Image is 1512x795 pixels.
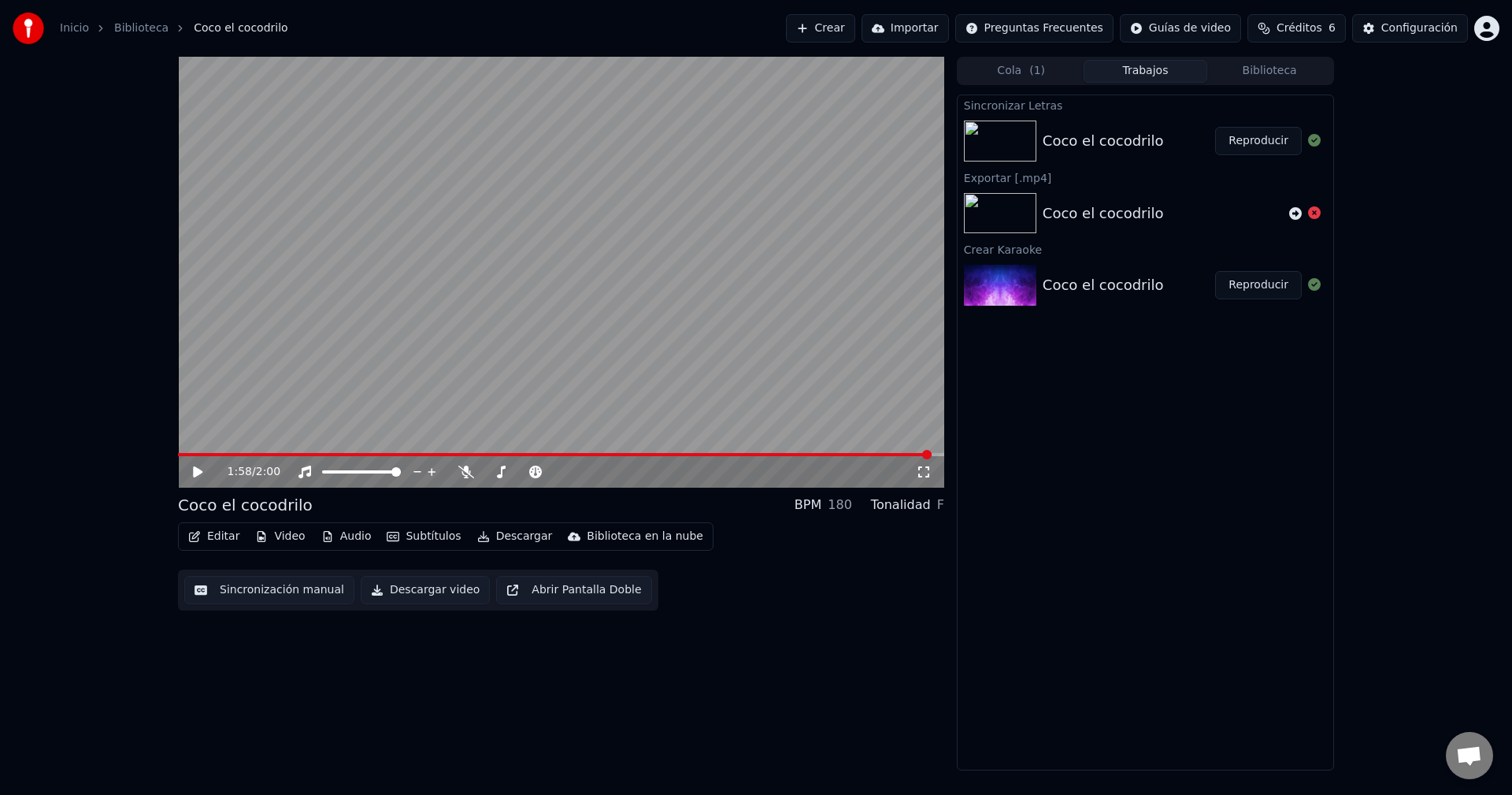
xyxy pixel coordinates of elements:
[60,20,89,36] a: Inicio
[1446,732,1493,779] div: Chat abierto
[1043,274,1164,296] div: Coco el cocodrilo
[862,14,949,43] button: Importar
[1215,271,1302,299] button: Reproducir
[256,464,280,480] span: 2:00
[249,526,311,548] button: Video
[182,526,246,548] button: Editar
[1277,20,1322,36] span: Créditos
[178,494,313,516] div: Coco el cocodrilo
[1043,202,1164,225] div: Coco el cocodrilo
[1329,20,1336,36] span: 6
[194,20,288,36] span: Coco el cocodrilo
[315,526,378,548] button: Audio
[1381,20,1458,36] div: Configuración
[228,464,252,480] span: 1:58
[786,14,855,43] button: Crear
[959,60,1084,83] button: Cola
[60,20,288,36] nav: breadcrumb
[471,526,559,548] button: Descargar
[587,529,703,544] div: Biblioteca en la nube
[496,576,651,604] button: Abrir Pantalla Doble
[937,496,944,515] div: F
[958,95,1333,114] div: Sincronizar Letras
[1029,63,1045,79] span: ( 1 )
[871,496,931,515] div: Tonalidad
[114,20,169,36] a: Biblioteca
[228,464,265,480] div: /
[1043,130,1164,152] div: Coco el cocodrilo
[380,526,467,548] button: Subtítulos
[958,168,1333,187] div: Exportar [.mp4]
[1084,60,1208,83] button: Trabajos
[184,576,354,604] button: Sincronización manual
[1215,127,1302,155] button: Reproducir
[1247,14,1346,43] button: Créditos6
[958,240,1333,258] div: Crear Karaoke
[13,13,44,44] img: youka
[955,14,1114,43] button: Preguntas Frecuentes
[795,496,821,515] div: BPM
[1207,60,1332,83] button: Biblioteca
[1352,14,1468,43] button: Configuración
[361,576,490,604] button: Descargar video
[828,496,852,515] div: 180
[1120,14,1241,43] button: Guías de video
